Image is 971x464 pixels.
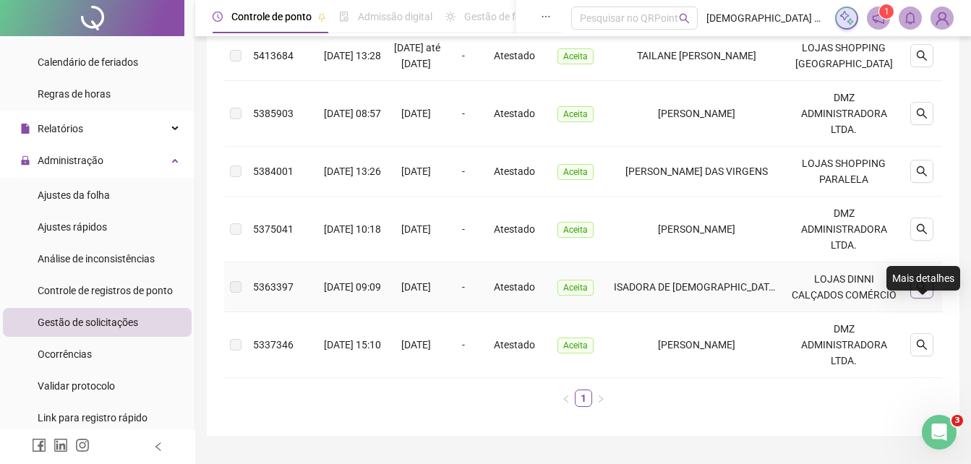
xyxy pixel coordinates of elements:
span: Validar protocolo [38,380,115,392]
span: search [916,166,928,177]
span: left [153,442,163,452]
span: file-done [339,12,349,22]
span: [DATE] até [DATE] [394,42,440,69]
a: 1 [576,390,591,406]
span: Admissão digital [358,11,432,22]
span: search [916,223,928,235]
span: - [462,50,465,61]
td: LOJAS SHOPPING PARALELA [786,147,902,197]
span: Aceita [557,338,594,353]
span: TAILANE [PERSON_NAME] [637,50,756,61]
span: sun [445,12,455,22]
span: [PERSON_NAME] [658,108,735,119]
span: [DATE] 10:18 [324,223,381,235]
span: Controle de registros de ponto [38,285,173,296]
li: Página anterior [557,390,575,407]
span: ISADORA DE [DEMOGRAPHIC_DATA][PERSON_NAME] [614,281,855,293]
span: - [462,281,465,293]
span: [DATE] [401,108,431,119]
span: [PERSON_NAME] [658,339,735,351]
span: Aceita [557,164,594,180]
span: ellipsis [541,12,551,22]
span: [PERSON_NAME] DAS VIRGENS [625,166,768,177]
div: Mais detalhes [886,266,960,291]
span: Gestão de solicitações [38,317,138,328]
span: Relatórios [38,123,83,134]
td: DMZ ADMINISTRADORA LTDA. [786,312,902,378]
span: [DATE] [401,339,431,351]
span: lock [20,155,30,166]
img: 92426 [931,7,953,29]
span: Ocorrências [38,348,92,360]
span: Aceita [557,106,594,122]
span: search [916,50,928,61]
span: left [562,395,570,403]
span: - [462,166,465,177]
span: bell [904,12,917,25]
span: instagram [75,438,90,452]
button: right [592,390,609,407]
span: search [916,339,928,351]
span: 5385903 [253,108,294,119]
span: clock-circle [213,12,223,22]
span: Atestado [494,166,535,177]
span: Atestado [494,339,535,351]
sup: 1 [879,4,894,19]
span: search [679,13,690,24]
span: Aceita [557,48,594,64]
span: facebook [32,438,46,452]
span: Regras de horas [38,88,111,100]
iframe: Intercom live chat [922,415,957,450]
span: - [462,108,465,119]
span: linkedin [54,438,68,452]
span: file [20,124,30,134]
span: 3 [951,415,963,426]
span: [DATE] 09:09 [324,281,381,293]
td: LOJAS DINNI CALÇADOS COMÉRCIO [786,262,902,312]
span: Link para registro rápido [38,412,147,424]
span: Controle de ponto [231,11,312,22]
span: 5384001 [253,166,294,177]
span: Atestado [494,281,535,293]
span: [DATE] 13:28 [324,50,381,61]
span: [PERSON_NAME] [658,223,735,235]
img: sparkle-icon.fc2bf0ac1784a2077858766a79e2daf3.svg [839,10,855,26]
span: 1 [884,7,889,17]
span: Atestado [494,223,535,235]
span: Atestado [494,108,535,119]
li: 1 [575,390,592,407]
span: Calendário de feriados [38,56,138,68]
span: 5375041 [253,223,294,235]
span: search [916,108,928,119]
td: DMZ ADMINISTRADORA LTDA. [786,81,902,147]
span: Gestão de férias [464,11,537,22]
span: Administração [38,155,103,166]
button: left [557,390,575,407]
span: right [596,395,605,403]
span: pushpin [317,13,326,22]
span: [DEMOGRAPHIC_DATA] PRATA - DMZ ADMINISTRADORA [706,10,826,26]
span: [DATE] 13:26 [324,166,381,177]
span: Aceita [557,222,594,238]
span: - [462,223,465,235]
span: Ajustes rápidos [38,221,107,233]
span: - [462,339,465,351]
span: Ajustes da folha [38,189,110,201]
span: [DATE] [401,281,431,293]
span: 5337346 [253,339,294,351]
span: notification [872,12,885,25]
span: Aceita [557,280,594,296]
td: DMZ ADMINISTRADORA LTDA. [786,197,902,262]
li: Próxima página [592,390,609,407]
span: [DATE] [401,223,431,235]
span: [DATE] [401,166,431,177]
td: LOJAS SHOPPING [GEOGRAPHIC_DATA] [786,31,902,81]
span: [DATE] 15:10 [324,339,381,351]
span: Análise de inconsistências [38,253,155,265]
span: [DATE] 08:57 [324,108,381,119]
span: 5413684 [253,50,294,61]
span: Atestado [494,50,535,61]
span: 5363397 [253,281,294,293]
